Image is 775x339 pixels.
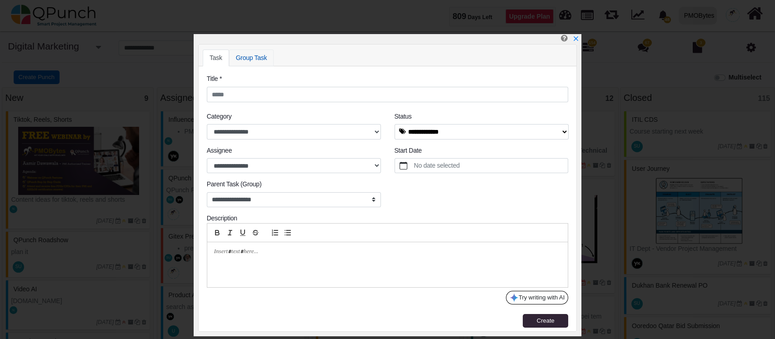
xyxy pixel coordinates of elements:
[510,293,519,302] img: google-gemini-icon.8b74464.png
[523,314,568,328] button: Create
[207,214,569,223] div: Description
[395,146,569,158] legend: Start Date
[395,112,569,124] legend: Status
[203,50,229,66] a: Task
[207,112,381,124] legend: Category
[207,74,222,84] label: Title *
[207,146,381,158] legend: Assignee
[506,291,568,304] button: Try writing with AI
[537,317,555,324] span: Create
[561,34,568,42] i: Create Punch
[573,35,579,42] svg: x
[395,159,413,173] button: calendar
[229,50,274,66] a: Group Task
[207,179,381,192] legend: Parent Task (Group)
[400,162,408,170] svg: calendar
[412,159,568,173] label: No date selected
